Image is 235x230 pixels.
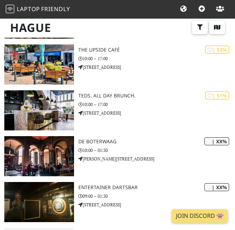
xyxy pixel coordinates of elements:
img: TEDS. All Day Brunch. [4,90,74,130]
p: 10:00 – 01:30 [78,147,235,154]
h3: the UPSIDE café [78,47,235,53]
div: | XX% [204,137,229,145]
p: 09:00 – 01:30 [78,193,235,200]
img: entertainer Dartsbar [4,182,74,222]
div: | 51% [205,91,229,100]
p: [PERSON_NAME][STREET_ADDRESS] [78,155,235,162]
img: the UPSIDE café [4,44,74,85]
a: LaptopFriendly LaptopFriendly [6,3,70,16]
div: | 53% [205,45,229,54]
img: de Boterwaag [4,136,74,176]
h3: TEDS. All Day Brunch. [78,93,235,99]
a: Join Discord 👾 [172,209,228,223]
p: 10:00 – 17:00 [78,55,235,62]
p: [STREET_ADDRESS] [78,64,235,71]
div: | XX% [204,183,229,191]
h1: Hague [4,18,231,38]
span: Laptop [17,5,40,13]
p: [STREET_ADDRESS] [78,110,235,116]
p: 10:00 – 17:00 [78,101,235,108]
h3: de Boterwaag [78,139,235,145]
img: LaptopFriendly [6,5,14,13]
h3: entertainer Dartsbar [78,185,235,191]
span: Friendly [41,5,70,13]
p: [STREET_ADDRESS] [78,201,235,208]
